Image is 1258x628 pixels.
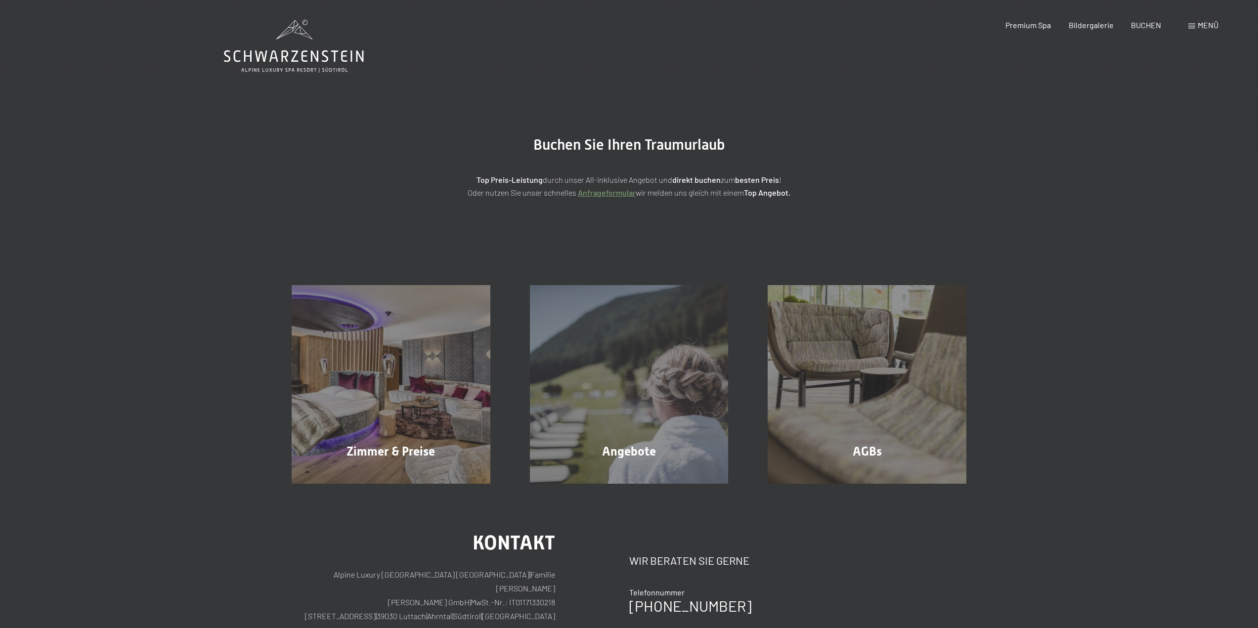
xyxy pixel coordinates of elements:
[292,568,555,623] p: Alpine Luxury [GEOGRAPHIC_DATA] [GEOGRAPHIC_DATA] Familie [PERSON_NAME] [PERSON_NAME] GmbH MwSt.-...
[1005,20,1051,30] a: Premium Spa
[748,285,986,484] a: Buchung AGBs
[347,444,435,459] span: Zimmer & Preise
[452,611,453,621] span: |
[744,188,790,197] strong: Top Angebot.
[272,285,510,484] a: Buchung Zimmer & Preise
[473,531,555,554] span: Kontakt
[510,285,748,484] a: Buchung Angebote
[376,611,377,621] span: |
[470,597,471,607] span: |
[481,611,482,621] span: |
[629,587,685,597] span: Telefonnummer
[533,136,725,153] span: Buchen Sie Ihren Traumurlaub
[382,173,876,199] p: durch unser All-inklusive Angebot und zum ! Oder nutzen Sie unser schnelles wir melden uns gleich...
[629,554,749,567] span: Wir beraten Sie gerne
[1069,20,1114,30] a: Bildergalerie
[735,175,779,184] strong: besten Preis
[578,188,636,197] a: Anfrageformular
[672,175,721,184] strong: direkt buchen
[629,597,751,615] a: [PHONE_NUMBER]
[529,570,530,579] span: |
[1131,20,1161,30] a: BUCHEN
[1198,20,1218,30] span: Menü
[853,444,882,459] span: AGBs
[477,175,543,184] strong: Top Preis-Leistung
[426,611,427,621] span: |
[602,444,656,459] span: Angebote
